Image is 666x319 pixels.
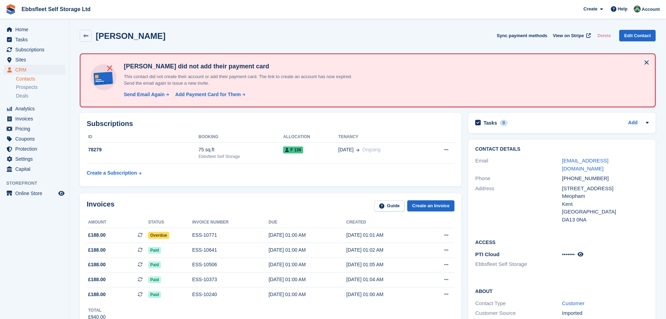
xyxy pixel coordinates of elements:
h4: [PERSON_NAME] did not add their payment card [121,62,364,70]
th: Due [268,217,346,228]
span: Invoices [15,114,57,124]
span: ••••••• [562,251,575,257]
th: ID [87,132,198,143]
span: £188.00 [88,276,106,283]
span: Storefront [6,180,69,187]
div: ESS-10771 [192,232,268,239]
div: [PHONE_NUMBER] [562,175,649,183]
span: £188.00 [88,261,106,268]
div: Kent [562,200,649,208]
div: [STREET_ADDRESS] [562,185,649,193]
th: Created [346,217,424,228]
span: Paid [148,291,161,298]
span: Paid [148,247,161,254]
a: Add [628,119,638,127]
a: menu [3,164,66,174]
span: View on Stripe [553,32,584,39]
div: [DATE] 01:00 AM [346,291,424,298]
div: Customer Source [475,309,562,317]
span: Coupons [15,134,57,144]
span: Tasks [15,35,57,44]
div: [DATE] 01:05 AM [346,261,424,268]
span: F 139 [283,146,303,153]
span: £188.00 [88,232,106,239]
div: ESS-10240 [192,291,268,298]
div: Ebbsfleet Self Storage [198,153,283,160]
a: Contacts [16,76,66,82]
a: menu [3,124,66,134]
span: Overdue [148,232,169,239]
th: Status [148,217,192,228]
div: Meopham [562,192,649,200]
a: Add Payment Card for Them [172,91,246,98]
th: Invoice number [192,217,268,228]
h2: About [475,287,649,294]
div: [GEOGRAPHIC_DATA] [562,208,649,216]
div: ESS-10506 [192,261,268,268]
a: menu [3,55,66,65]
div: Send Email Again [124,91,165,98]
span: Help [618,6,627,12]
div: 75 sq.ft [198,146,283,153]
a: menu [3,104,66,114]
div: [DATE] 01:00 AM [268,291,346,298]
h2: Tasks [484,120,497,126]
a: Edit Contact [619,30,656,41]
span: Sites [15,55,57,65]
h2: Access [475,238,649,245]
span: CRM [15,65,57,75]
a: menu [3,134,66,144]
span: Paid [148,276,161,283]
a: [EMAIL_ADDRESS][DOMAIN_NAME] [562,158,608,171]
a: menu [3,45,66,54]
div: ESS-10373 [192,276,268,283]
div: Phone [475,175,562,183]
p: This contact did not create their account or add their payment card. The link to create an accoun... [121,73,364,87]
div: Imported [562,309,649,317]
span: £188.00 [88,291,106,298]
img: no-card-linked-e7822e413c904bf8b177c4d89f31251c4716f9871600ec3ca5bfc59e148c83f4.svg [89,62,118,92]
a: Create an Invoice [407,200,454,212]
th: Allocation [283,132,338,143]
h2: [PERSON_NAME] [96,31,165,41]
div: [DATE] 01:02 AM [346,246,424,254]
a: Preview store [57,189,66,198]
a: View on Stripe [550,30,592,41]
button: Delete [595,30,614,41]
a: menu [3,188,66,198]
div: Create a Subscription [87,169,137,177]
span: Analytics [15,104,57,114]
span: Online Store [15,188,57,198]
span: £188.00 [88,246,106,254]
th: Booking [198,132,283,143]
a: menu [3,25,66,34]
a: menu [3,65,66,75]
img: George Spring [634,6,641,12]
span: Account [642,6,660,13]
span: Settings [15,154,57,164]
img: stora-icon-8386f47178a22dfd0bd8f6a31ec36ba5ce8667c1dd55bd0f319d3a0aa187defe.svg [6,4,16,15]
div: [DATE] 01:01 AM [346,232,424,239]
span: Subscriptions [15,45,57,54]
div: Total [88,307,106,313]
h2: Invoices [87,200,114,212]
div: [DATE] 01:04 AM [346,276,424,283]
th: Tenancy [338,132,425,143]
span: PTI Cloud [475,251,499,257]
a: menu [3,114,66,124]
a: menu [3,154,66,164]
a: Customer [562,300,584,306]
a: menu [3,35,66,44]
a: Deals [16,92,66,100]
span: [DATE] [338,146,353,153]
span: Pricing [15,124,57,134]
th: Amount [87,217,148,228]
span: Paid [148,261,161,268]
span: Ongoing [362,147,381,152]
a: Guide [374,200,405,212]
div: Add Payment Card for Them [175,91,241,98]
span: Protection [15,144,57,154]
div: DA13 0NA [562,216,649,224]
span: Deals [16,93,28,99]
button: Sync payment methods [497,30,547,41]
